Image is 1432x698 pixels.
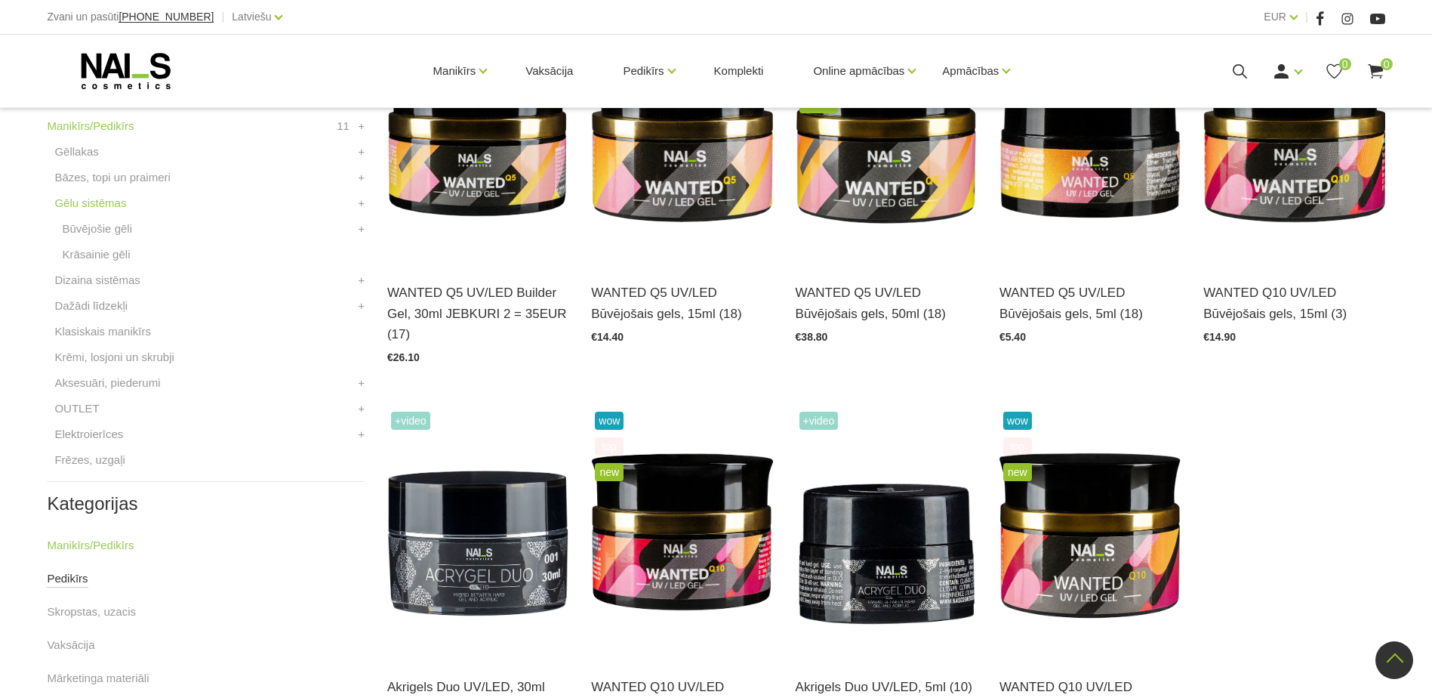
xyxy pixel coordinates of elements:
[1003,437,1032,456] span: top
[513,35,585,107] a: Vaksācija
[623,41,664,101] a: Pedikīrs
[591,14,772,264] img: Gels WANTED NAILS cosmetics tehniķu komanda ir radījusi gelu, kas ilgi jau ir katra meistara mekl...
[47,570,88,588] a: Pedikīrs
[47,8,214,26] div: Zvani un pasūti
[591,283,772,323] a: WANTED Q5 UV/LED Būvējošais gels, 15ml (18)
[1203,14,1384,264] img: Gels WANTED NAILS cosmetics tehniķu komanda ir radījusi gelu, kas ilgi jau ir katra meistara mekl...
[54,348,174,366] a: Krēmi, losjoni un skrubji
[1203,283,1384,323] a: WANTED Q10 UV/LED Būvējošais gels, 15ml (3)
[54,143,98,161] a: Gēllakas
[47,536,134,554] a: Manikīrs/Pedikīrs
[62,246,130,264] a: Krāsainie gēli
[999,14,1181,264] img: Gels WANTED NAILS cosmetics tehniķu komanda ir radījusi gelu, kas ilgi jau ir katra meistara mekl...
[1366,62,1385,81] a: 0
[796,331,828,343] span: €38.80
[999,331,1026,343] span: €5.40
[54,374,160,392] a: Aksesuāri, piederumi
[387,283,568,344] a: WANTED Q5 UV/LED Builder Gel, 30ml JEBKURI 2 = 35EUR (17)
[54,168,170,187] a: Bāzes, topi un praimeri
[591,331,624,343] span: €14.40
[358,400,365,418] a: +
[942,41,999,101] a: Apmācības
[433,41,476,101] a: Manikīrs
[54,425,123,443] a: Elektroierīces
[54,323,151,341] a: Klasiskais manikīrs
[221,8,224,26] span: |
[358,425,365,443] a: +
[358,143,365,161] a: +
[796,408,977,657] img: Kas ir AKRIGELS “DUO GEL” un kādas problēmas tas risina?• Tas apvieno ērti modelējamā akrigela un...
[595,463,624,481] span: new
[358,168,365,187] a: +
[1325,62,1344,81] a: 0
[813,41,904,101] a: Online apmācības
[54,451,125,469] a: Frēzes, uzgaļi
[47,117,134,135] a: Manikīrs/Pedikīrs
[1264,8,1286,26] a: EUR
[387,408,568,657] img: Kas ir AKRIGELS “DUO GEL” un kādas problēmas tas risina?• Tas apvieno ērti modelējamā akrigela un...
[796,14,977,264] img: Gels WANTED NAILS cosmetics tehniķu komanda ir radījusi gelu, kas ilgi jau ir katra meistara mekl...
[1305,8,1308,26] span: |
[387,14,568,264] img: Gels WANTED NAILS cosmetics tehniķu komanda ir radījusi gelu, kas ilgi jau ir katra meistara mekl...
[62,220,132,238] a: Būvējošie gēli
[358,220,365,238] a: +
[232,8,271,26] a: Latviešu
[595,437,624,456] span: top
[999,408,1181,657] img: Gels WANTED NAILS cosmetics tehniķu komanda ir radījusi gelu, kas ilgi jau ir katra meistara mekl...
[796,283,977,323] a: WANTED Q5 UV/LED Būvējošais gels, 50ml (18)
[47,494,365,514] h2: Kategorijas
[591,408,772,657] img: Gels WANTED NAILS cosmetics tehniķu komanda ir radījusi gelu, kas ilgi jau ir katra meistara mekl...
[47,603,136,621] a: Skropstas, uzacis
[119,11,214,23] a: [PHONE_NUMBER]
[702,35,776,107] a: Komplekti
[1203,331,1236,343] span: €14.90
[391,412,430,430] span: +Video
[799,412,839,430] span: +Video
[1003,463,1032,481] span: new
[1381,58,1393,70] span: 0
[387,351,420,363] span: €26.10
[358,194,365,212] a: +
[358,271,365,289] a: +
[47,636,94,654] a: Vaksācija
[595,412,624,430] span: wow
[54,297,128,315] a: Dažādi līdzekļi
[54,194,126,212] a: Gēlu sistēmas
[54,271,140,289] a: Dizaina sistēmas
[1339,58,1351,70] span: 0
[999,283,1181,323] a: WANTED Q5 UV/LED Būvējošais gels, 5ml (18)
[1003,412,1032,430] span: wow
[47,669,149,687] a: Mārketinga materiāli
[54,400,99,418] a: OUTLET
[358,117,365,135] a: +
[358,374,365,392] a: +
[358,297,365,315] a: +
[796,677,977,697] a: Akrigels Duo UV/LED, 5ml (10)
[337,117,350,135] span: 11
